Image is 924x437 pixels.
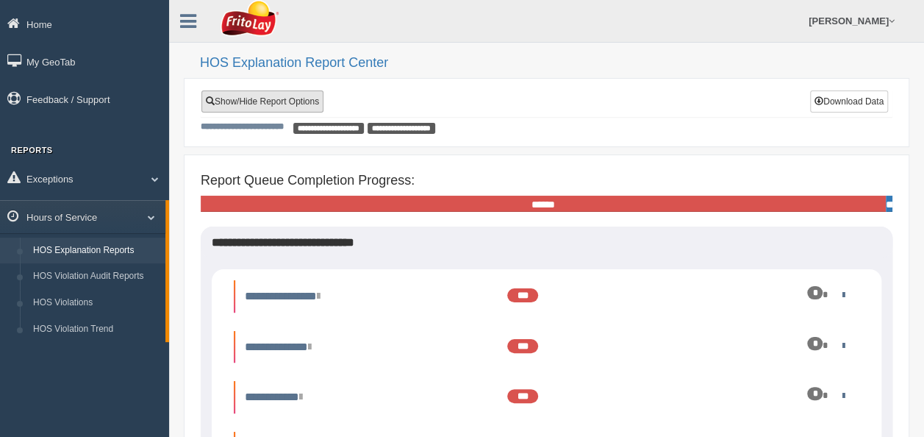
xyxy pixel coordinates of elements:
a: HOS Violation Trend [26,316,165,343]
h2: HOS Explanation Report Center [200,56,909,71]
a: HOS Violation Audit Reports [26,263,165,290]
h4: Report Queue Completion Progress: [201,174,892,188]
a: Show/Hide Report Options [201,90,323,113]
li: Expand [234,381,859,413]
li: Expand [234,331,859,363]
li: Expand [234,280,859,313]
a: HOS Explanation Reports [26,238,165,264]
button: Download Data [810,90,888,113]
a: HOS Violations [26,290,165,316]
